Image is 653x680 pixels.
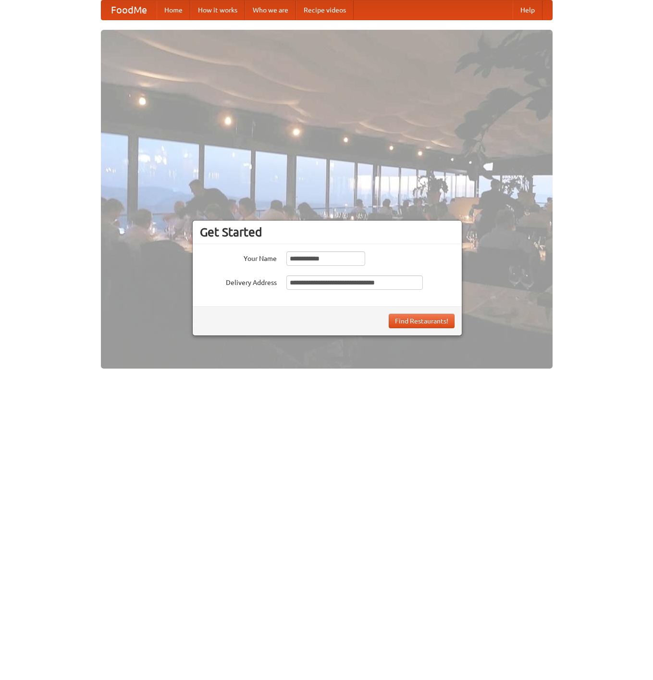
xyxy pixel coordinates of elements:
a: Recipe videos [296,0,354,20]
label: Delivery Address [200,275,277,287]
a: FoodMe [101,0,157,20]
a: How it works [190,0,245,20]
h3: Get Started [200,225,455,239]
label: Your Name [200,251,277,263]
button: Find Restaurants! [389,314,455,328]
a: Who we are [245,0,296,20]
a: Help [513,0,542,20]
a: Home [157,0,190,20]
